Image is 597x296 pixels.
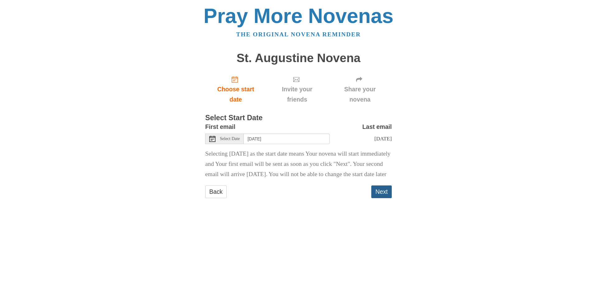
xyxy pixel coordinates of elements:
h3: Select Start Date [205,114,392,122]
span: Invite your friends [272,84,322,105]
div: Click "Next" to confirm your start date first. [266,71,328,108]
span: Choose start date [211,84,260,105]
a: Pray More Novenas [204,4,394,27]
span: Select Date [220,137,240,141]
label: Last email [362,122,392,132]
span: [DATE] [374,135,392,142]
p: Selecting [DATE] as the start date means Your novena will start immediately and Your first email ... [205,149,392,180]
a: Back [205,185,227,198]
span: Share your novena [334,84,386,105]
a: The original novena reminder [236,31,361,38]
div: Click "Next" to confirm your start date first. [328,71,392,108]
label: First email [205,122,235,132]
a: Choose start date [205,71,266,108]
button: Next [371,185,392,198]
h1: St. Augustine Novena [205,52,392,65]
input: Use the arrow keys to pick a date [244,134,330,144]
